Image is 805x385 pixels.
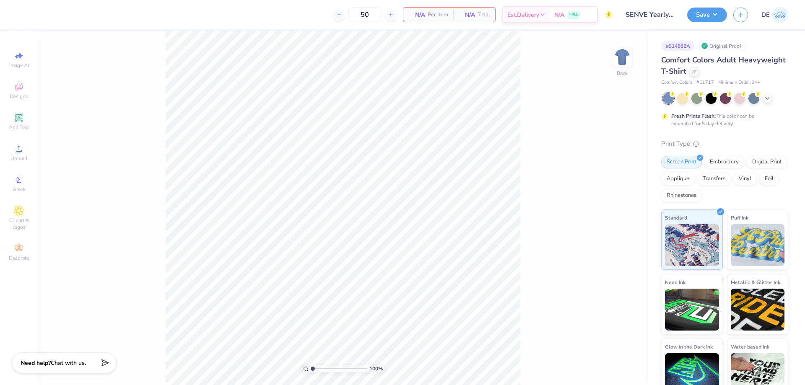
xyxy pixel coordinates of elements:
span: Comfort Colors Adult Heavyweight T-Shirt [661,55,786,76]
input: – – [348,7,381,22]
span: Total [478,10,490,19]
div: Digital Print [747,156,787,168]
span: Chat with us. [51,359,86,367]
input: Untitled Design [619,6,681,23]
span: Glow in the Dark Ink [665,342,713,351]
div: Screen Print [661,156,702,168]
div: Foil [759,173,779,185]
div: Vinyl [733,173,757,185]
button: Save [687,8,727,22]
div: This color can be expedited for 5 day delivery. [671,112,774,127]
span: Puff Ink [731,213,748,222]
img: Standard [665,224,719,266]
span: Add Text [9,124,29,131]
div: Back [617,70,628,77]
span: Designs [10,93,28,100]
div: Original Proof [699,41,746,51]
span: Minimum Order: 24 + [718,79,760,86]
div: Embroidery [704,156,744,168]
span: Per Item [428,10,448,19]
span: Greek [13,186,26,193]
div: Rhinestones [661,189,702,202]
a: DE [761,7,788,23]
img: Djian Evardoni [772,7,788,23]
span: Neon Ink [665,278,686,287]
span: Clipart & logos [4,217,34,230]
img: Puff Ink [731,224,785,266]
img: Metallic & Glitter Ink [731,289,785,331]
strong: Fresh Prints Flash: [671,113,716,119]
span: Upload [10,155,27,162]
span: Metallic & Glitter Ink [731,278,780,287]
span: Standard [665,213,687,222]
div: Print Type [661,139,788,149]
span: Image AI [9,62,29,69]
span: N/A [458,10,475,19]
span: DE [761,10,770,20]
span: Decorate [9,255,29,261]
div: Applique [661,173,695,185]
span: N/A [554,10,564,19]
span: N/A [408,10,425,19]
img: Neon Ink [665,289,719,331]
span: Water based Ink [731,342,769,351]
div: Transfers [697,173,731,185]
img: Back [614,49,631,65]
span: Comfort Colors [661,79,692,86]
strong: Need help? [21,359,51,367]
span: 100 % [369,365,383,372]
span: # C1717 [696,79,714,86]
span: Est. Delivery [507,10,539,19]
div: # 514882A [661,41,695,51]
span: FREE [569,12,578,18]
